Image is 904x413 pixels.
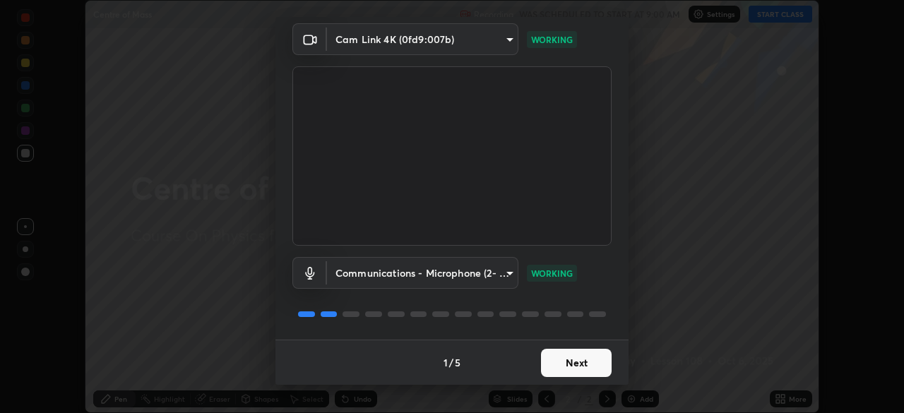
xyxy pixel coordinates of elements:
h4: / [449,355,453,370]
button: Next [541,349,612,377]
p: WORKING [531,267,573,280]
p: WORKING [531,33,573,46]
div: Cam Link 4K (0fd9:007b) [327,23,518,55]
div: Cam Link 4K (0fd9:007b) [327,257,518,289]
h4: 5 [455,355,460,370]
h4: 1 [444,355,448,370]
